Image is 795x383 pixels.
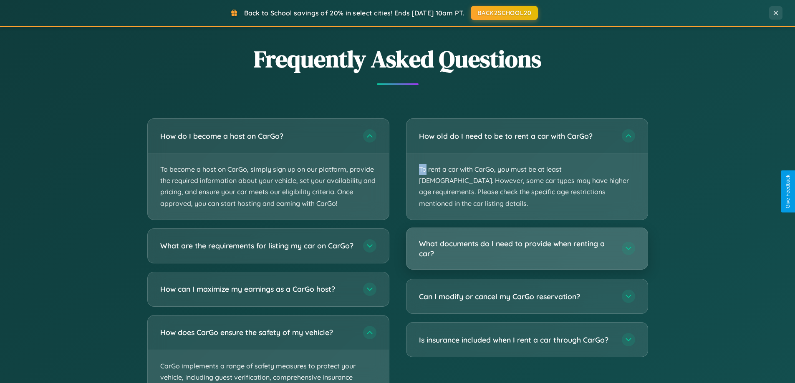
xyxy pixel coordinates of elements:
h2: Frequently Asked Questions [147,43,648,75]
p: To rent a car with CarGo, you must be at least [DEMOGRAPHIC_DATA]. However, some car types may ha... [406,153,648,220]
h3: How do I become a host on CarGo? [160,131,355,141]
h3: How does CarGo ensure the safety of my vehicle? [160,327,355,338]
button: BACK2SCHOOL20 [471,6,538,20]
h3: Is insurance included when I rent a car through CarGo? [419,335,613,345]
div: Give Feedback [785,175,791,208]
h3: Can I modify or cancel my CarGo reservation? [419,291,613,302]
h3: What are the requirements for listing my car on CarGo? [160,240,355,251]
h3: How old do I need to be to rent a car with CarGo? [419,131,613,141]
h3: What documents do I need to provide when renting a car? [419,238,613,259]
p: To become a host on CarGo, simply sign up on our platform, provide the required information about... [148,153,389,220]
span: Back to School savings of 20% in select cities! Ends [DATE] 10am PT. [244,9,464,17]
h3: How can I maximize my earnings as a CarGo host? [160,284,355,294]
